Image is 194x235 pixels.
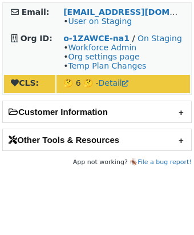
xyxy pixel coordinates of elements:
strong: Org ID: [21,34,52,43]
strong: / [132,34,135,43]
strong: Email: [22,7,50,17]
td: 🤔 6 🤔 - [56,75,190,93]
strong: CLS: [11,78,39,87]
a: User on Staging [68,17,132,26]
a: Workforce Admin [68,43,136,52]
a: Temp Plan Changes [68,61,146,70]
a: Org settings page [68,52,139,61]
span: • • • [63,43,146,70]
h2: Customer Information [3,101,191,122]
footer: App not working? 🪳 [2,157,192,168]
span: • [63,17,132,26]
a: On Staging [138,34,182,43]
a: Detail [99,78,128,87]
a: File a bug report! [138,158,192,166]
h2: Other Tools & Resources [3,129,191,150]
a: o-1ZAWCE-na1 [63,34,130,43]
